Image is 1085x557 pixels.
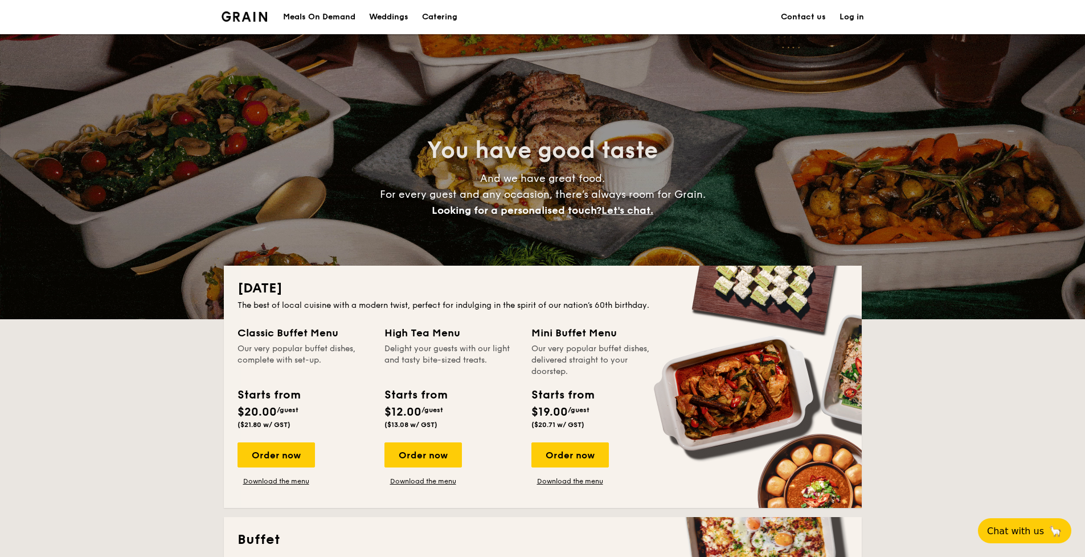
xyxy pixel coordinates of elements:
[238,442,315,467] div: Order now
[568,406,589,414] span: /guest
[531,387,593,404] div: Starts from
[384,421,437,429] span: ($13.08 w/ GST)
[432,204,601,217] span: Looking for a personalised touch?
[531,442,609,467] div: Order now
[238,421,290,429] span: ($21.80 w/ GST)
[277,406,298,414] span: /guest
[384,343,518,377] div: Delight your guests with our light and tasty bite-sized treats.
[1049,525,1062,538] span: 🦙
[427,137,658,164] span: You have good taste
[238,325,371,341] div: Classic Buffet Menu
[531,477,609,486] a: Download the menu
[238,279,848,298] h2: [DATE]
[987,526,1044,536] span: Chat with us
[222,11,268,22] a: Logotype
[222,11,268,22] img: Grain
[531,405,568,419] span: $19.00
[601,204,653,217] span: Let's chat.
[238,531,848,549] h2: Buffet
[384,405,421,419] span: $12.00
[384,325,518,341] div: High Tea Menu
[531,343,665,377] div: Our very popular buffet dishes, delivered straight to your doorstep.
[238,343,371,377] div: Our very popular buffet dishes, complete with set-up.
[380,172,706,217] span: And we have great food. For every guest and any occasion, there’s always room for Grain.
[978,518,1071,543] button: Chat with us🦙
[384,387,447,404] div: Starts from
[531,421,584,429] span: ($20.71 w/ GST)
[238,405,277,419] span: $20.00
[238,300,848,311] div: The best of local cuisine with a modern twist, perfect for indulging in the spirit of our nation’...
[421,406,443,414] span: /guest
[384,477,462,486] a: Download the menu
[238,387,300,404] div: Starts from
[384,442,462,467] div: Order now
[238,477,315,486] a: Download the menu
[531,325,665,341] div: Mini Buffet Menu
